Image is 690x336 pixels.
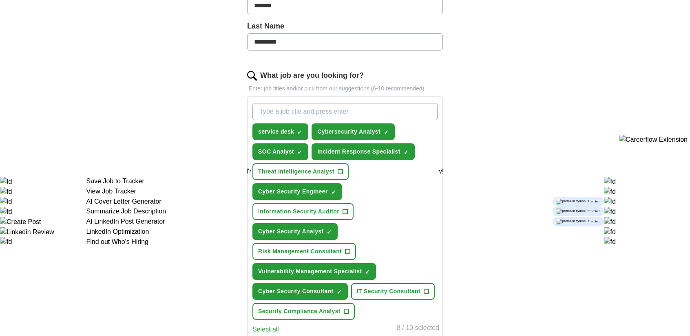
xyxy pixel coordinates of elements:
[258,127,294,136] span: service desk
[365,269,370,275] span: ✓
[404,149,409,156] span: ✓
[252,163,349,180] button: Threat Intelligence Analyst
[258,287,334,296] span: Cyber Security Consultant
[357,287,420,296] span: IT Security Consultant
[252,143,308,160] button: SOC Analyst✓
[247,21,443,32] label: Last Name
[397,323,439,334] div: 8 / 10 selected
[337,289,342,295] span: ✓
[252,263,376,280] button: Vulnerability Management Specialist✓
[312,143,415,160] button: Incident Response Specialist✓
[252,325,279,334] button: Select all
[252,103,438,120] input: Type a job title and press enter
[384,129,389,136] span: ✓
[258,167,334,176] span: Threat Intelligence Analyst
[351,283,435,300] button: IT Security Consultant
[260,70,364,81] label: What job are you looking for?
[247,84,443,93] p: Enter job titles and/or pick from our suggestions (6-10 recommended)
[252,283,348,300] button: Cyber Security Consultant✓
[258,247,342,256] span: Risk Management Consultant
[317,147,400,156] span: Incident Response Specialist
[252,123,308,140] button: service desk✓
[247,71,257,81] img: search.png
[258,267,362,276] span: Vulnerability Management Specialist
[252,303,355,320] button: Security Compliance Analyst
[297,129,302,136] span: ✓
[252,243,356,260] button: Risk Management Consultant
[258,147,294,156] span: SOC Analyst
[258,307,341,316] span: Security Compliance Analyst
[312,123,395,140] button: Cybersecurity Analyst✓
[297,149,302,156] span: ✓
[317,127,380,136] span: Cybersecurity Analyst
